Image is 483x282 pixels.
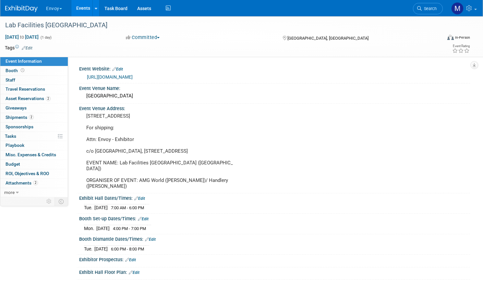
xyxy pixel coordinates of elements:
[4,190,15,195] span: more
[19,34,25,40] span: to
[43,197,55,206] td: Personalize Event Tab Strip
[0,132,68,141] a: Tasks
[84,91,465,101] div: [GEOGRAPHIC_DATA]
[94,245,108,252] td: [DATE]
[5,134,16,139] span: Tasks
[6,105,27,110] span: Giveaways
[19,68,26,73] span: Booth not reserved yet
[94,204,108,211] td: [DATE]
[0,169,68,178] a: ROI, Objectives & ROO
[46,96,51,101] span: 2
[287,36,368,41] span: [GEOGRAPHIC_DATA], [GEOGRAPHIC_DATA]
[79,104,470,112] div: Event Venue Address:
[5,34,39,40] span: [DATE] [DATE]
[401,34,470,44] div: Event Format
[79,234,470,243] div: Booth Dismantle Dates/Times:
[6,77,15,83] span: Staff
[86,113,235,189] pre: [STREET_ADDRESS] For shipping: Attn: Envoy - Exhibitor c/o [GEOGRAPHIC_DATA], [STREET_ADDRESS] EV...
[0,122,68,132] a: Sponsorships
[422,6,437,11] span: Search
[6,161,20,167] span: Budget
[451,2,464,15] img: Matt h
[84,245,94,252] td: Tue.
[125,258,136,262] a: Edit
[6,115,34,120] span: Shipments
[111,205,144,210] span: 7:00 AM - 6:00 PM
[6,152,56,157] span: Misc. Expenses & Credits
[113,226,146,231] span: 4:00 PM - 7:00 PM
[79,193,470,202] div: Exhibit Hall Dates/Times:
[3,19,430,31] div: Lab Facilities [GEOGRAPHIC_DATA]
[138,217,149,221] a: Edit
[6,124,33,129] span: Sponsorships
[87,74,133,80] a: [URL][DOMAIN_NAME]
[124,34,162,41] button: Committed
[6,96,51,101] span: Asset Reservations
[55,197,68,206] td: Toggle Event Tabs
[6,68,26,73] span: Booth
[0,76,68,85] a: Staff
[0,94,68,103] a: Asset Reservations2
[0,66,68,75] a: Booth
[84,204,94,211] td: Tue.
[6,58,42,64] span: Event Information
[6,171,49,176] span: ROI, Objectives & ROO
[6,86,45,92] span: Travel Reservations
[79,267,470,276] div: Exhibit Hall Floor Plan:
[0,150,68,160] a: Misc. Expenses & Credits
[33,180,38,185] span: 2
[0,188,68,197] a: more
[0,141,68,150] a: Playbook
[145,237,156,242] a: Edit
[79,214,470,222] div: Booth Set-up Dates/Times:
[0,113,68,122] a: Shipments2
[5,6,38,12] img: ExhibitDay
[447,35,454,40] img: Format-Inperson.png
[413,3,443,14] a: Search
[84,225,96,232] td: Mon.
[112,67,123,71] a: Edit
[134,196,145,201] a: Edit
[452,45,470,48] div: Event Rating
[29,115,34,120] span: 2
[129,270,139,275] a: Edit
[22,46,32,50] a: Edit
[455,35,470,40] div: In-Person
[111,247,144,251] span: 6:00 PM - 8:00 PM
[40,35,52,40] span: (1 day)
[96,225,110,232] td: [DATE]
[0,57,68,66] a: Event Information
[79,83,470,92] div: Event Venue Name:
[0,104,68,113] a: Giveaways
[6,180,38,186] span: Attachments
[79,64,470,72] div: Event Website:
[0,85,68,94] a: Travel Reservations
[0,179,68,188] a: Attachments2
[6,143,24,148] span: Playbook
[5,45,32,51] td: Tags
[0,160,68,169] a: Budget
[79,255,470,263] div: Exhibitor Prospectus:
